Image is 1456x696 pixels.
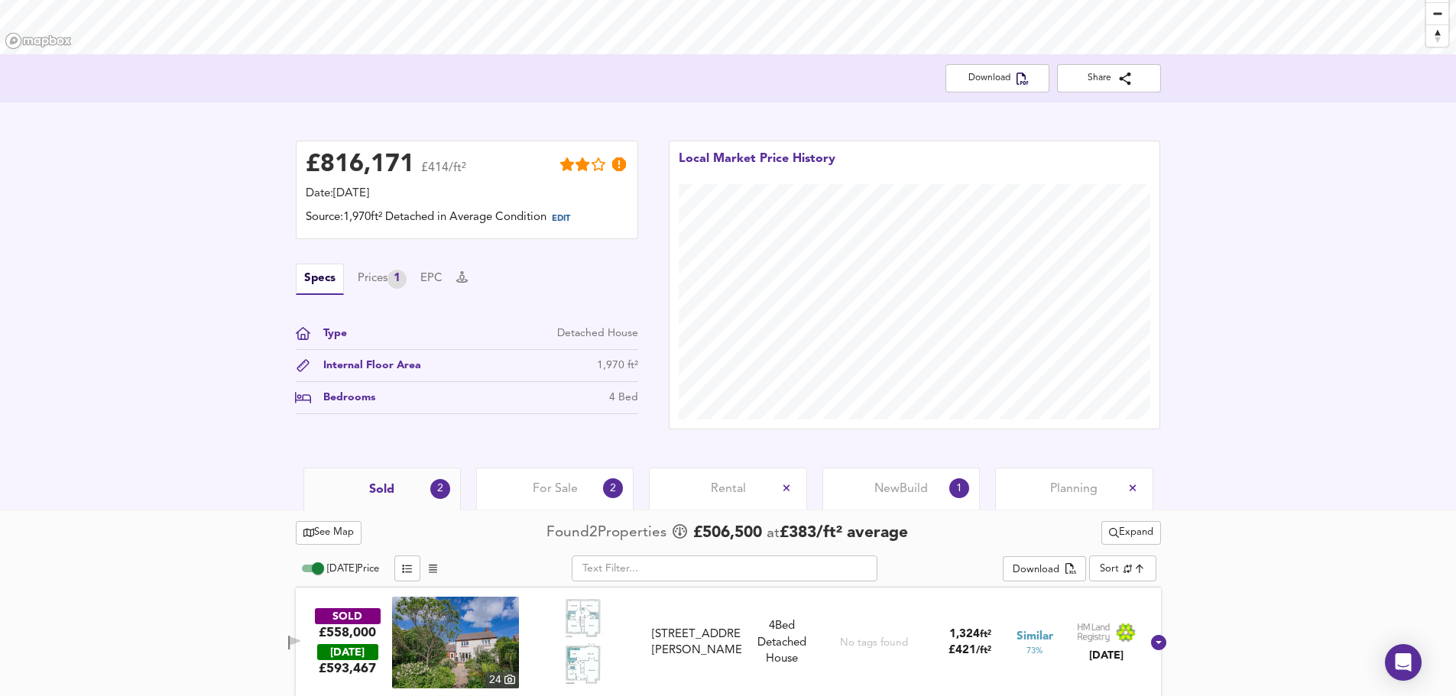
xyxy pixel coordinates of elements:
div: Source: 1,970ft² Detached in Average Condition [306,209,628,229]
button: Share [1057,64,1161,92]
span: 1,324 [949,629,980,640]
div: Type [311,325,347,342]
span: at [767,526,780,541]
span: £ 506,500 [693,522,762,545]
span: New Build [874,481,928,497]
img: Land Registry [1077,623,1137,643]
span: For Sale [533,481,578,497]
svg: Show Details [1150,633,1168,652]
img: property thumbnail [392,597,519,688]
span: £414/ft² [421,162,466,184]
div: Sort [1100,562,1119,576]
button: Expand [1101,521,1161,545]
span: Expand [1109,524,1153,542]
div: No tags found [840,636,908,650]
button: Download [1003,556,1086,582]
span: Similar [1017,629,1053,645]
div: 4 Bed [609,390,638,406]
a: property thumbnail 24 [392,597,519,688]
div: split button [1003,556,1086,582]
div: Sort [1089,555,1156,581]
div: Found 2 Propert ies [546,523,670,543]
span: Planning [1050,481,1098,497]
button: Download [945,64,1049,92]
span: Sold [369,481,394,498]
span: Zoom out [1426,3,1448,24]
span: £ 421 [949,645,991,656]
div: £558,000 [319,624,376,641]
img: Floorplan [560,597,605,688]
div: 2 [603,478,623,498]
button: Zoom out [1426,2,1448,24]
div: £ 816,171 [306,154,414,176]
button: Reset bearing to north [1426,24,1448,47]
div: [DATE] [317,644,378,660]
div: Date: [DATE] [306,186,628,202]
button: See Map [296,521,362,545]
span: / ft² [976,646,991,656]
span: ft² [980,630,991,639]
div: [DATE] [1077,648,1137,663]
div: Local Market Price History [679,151,835,184]
div: 1,970 ft² [597,358,638,374]
button: Prices1 [358,270,407,289]
div: SOLD [315,608,381,624]
span: £ 593,467 [319,660,376,677]
span: EDIT [552,215,570,223]
span: Rental [711,481,746,497]
div: [STREET_ADDRESS][PERSON_NAME] [652,626,741,659]
div: Detached House [557,325,638,342]
div: Prices [358,270,407,289]
span: Reset bearing to north [1426,25,1448,47]
div: 4 Bed Detached House [747,618,816,667]
div: 1 [949,478,969,498]
span: 73 % [1026,645,1043,657]
span: See Map [303,524,355,542]
input: Text Filter... [572,555,877,581]
div: 1 [388,270,407,289]
div: 24 [485,672,519,688]
span: £ 383 / ft² average [780,525,908,541]
div: Open Intercom Messenger [1385,644,1422,681]
span: [DATE] Price [327,564,379,574]
div: Internal Floor Area [311,358,421,374]
div: 2 [430,479,450,499]
button: Specs [296,264,344,295]
span: Share [1069,70,1149,86]
div: split button [1101,521,1161,545]
span: Download [958,70,1037,86]
a: Mapbox homepage [5,32,72,50]
button: EPC [420,270,443,287]
div: Download [1013,562,1059,579]
div: Bedrooms [311,390,375,406]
